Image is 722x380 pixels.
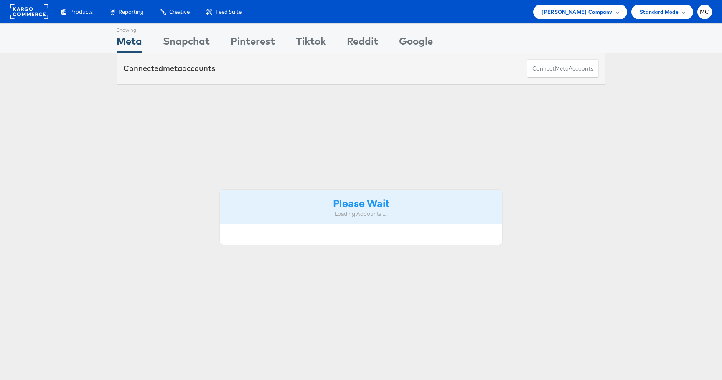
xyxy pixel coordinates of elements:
[527,59,599,78] button: ConnectmetaAccounts
[163,63,182,73] span: meta
[399,34,433,53] div: Google
[117,34,142,53] div: Meta
[541,8,612,16] span: [PERSON_NAME] Company
[231,34,275,53] div: Pinterest
[70,8,93,16] span: Products
[226,210,496,218] div: Loading Accounts ....
[555,65,569,73] span: meta
[169,8,190,16] span: Creative
[296,34,326,53] div: Tiktok
[347,34,378,53] div: Reddit
[700,9,709,15] span: MC
[333,196,389,210] strong: Please Wait
[123,63,215,74] div: Connected accounts
[163,34,210,53] div: Snapchat
[117,24,142,34] div: Showing
[640,8,679,16] span: Standard Mode
[119,8,143,16] span: Reporting
[216,8,242,16] span: Feed Suite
